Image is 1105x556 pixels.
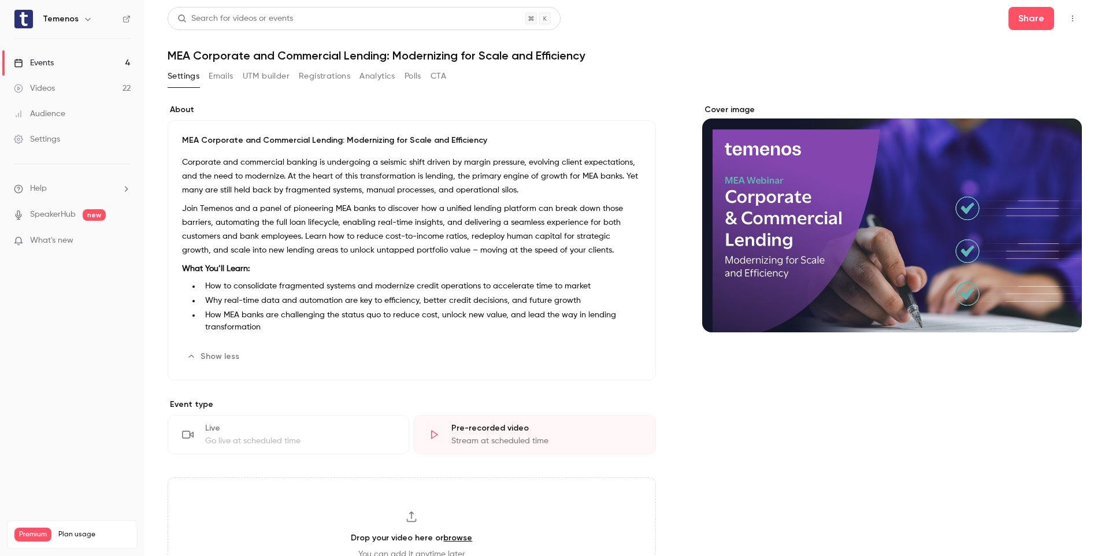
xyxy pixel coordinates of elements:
div: Events [14,57,54,69]
li: Why real-time data and automation are key to efficiency, better credit decisions, and future growth [201,295,642,307]
div: LiveGo live at scheduled time [168,415,409,454]
span: Help [30,183,47,195]
p: MEA Corporate and Commercial Lending: Modernizing for Scale and Efficiency [182,135,642,146]
li: help-dropdown-opener [14,183,131,195]
a: SpeakerHub [30,209,76,221]
div: Settings [14,134,60,145]
button: CTA [431,67,446,86]
div: Stream at scheduled time [451,435,641,447]
div: Pre-recorded video [451,422,641,434]
button: Polls [405,67,421,86]
span: new [83,209,106,221]
button: Emails [209,67,233,86]
button: Settings [168,67,199,86]
section: Cover image [702,104,1082,332]
p: Event type [168,399,656,410]
button: Registrations [299,67,350,86]
div: Go live at scheduled time [205,435,395,447]
label: About [168,104,656,116]
h1: MEA Corporate and Commercial Lending: Modernizing for Scale and Efficiency [168,49,1082,62]
button: Analytics [359,67,395,86]
li: How MEA banks are challenging the status quo to reduce cost, unlock new value, and lead the way i... [201,309,642,333]
button: UTM builder [243,67,290,86]
h6: Temenos [43,13,79,25]
span: Premium [14,528,51,542]
span: Plan usage [58,530,130,539]
li: How to consolidate fragmented systems and modernize credit operations to accelerate time to market [201,280,642,292]
div: Pre-recorded videoStream at scheduled time [414,415,655,454]
span: What's new [30,235,73,247]
iframe: Noticeable Trigger [117,236,131,246]
p: Join Temenos and a panel of pioneering MEA banks to discover how a unified lending platform can b... [182,202,642,257]
button: Share [1008,7,1054,30]
div: Videos [14,83,55,94]
h3: Drop your video here or [351,532,472,544]
button: Show less [182,347,246,366]
strong: What You’ll Learn: [182,265,250,273]
div: Live [205,422,395,434]
img: Temenos [14,10,33,28]
div: Search for videos or events [177,13,293,25]
label: Cover image [702,104,1082,116]
div: Audience [14,108,65,120]
a: browse [443,533,472,543]
p: Corporate and commercial banking is undergoing a seismic shift driven by margin pressure, evolvin... [182,155,642,197]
